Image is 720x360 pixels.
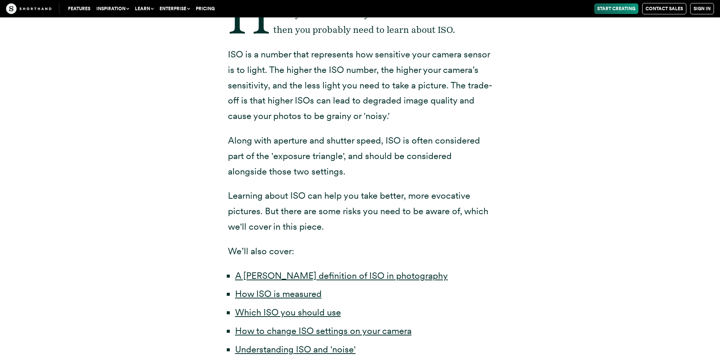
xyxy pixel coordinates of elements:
[228,244,492,259] p: We’ll also cover:
[235,288,322,299] a: How ISO is measured
[193,3,218,14] a: Pricing
[65,3,93,14] a: Features
[228,47,492,124] p: ISO is a number that represents how sensitive your camera sensor is to light. The higher the ISO ...
[235,325,412,336] a: How to change ISO settings on your camera
[690,3,714,14] a: Sign in
[235,270,448,281] a: A [PERSON_NAME] definition of ISO in photography
[642,3,686,14] a: Contact Sales
[156,3,193,14] button: Enterprise
[594,3,638,14] a: Start Creating
[228,133,492,179] p: Along with aperture and shutter speed, ISO is often considered part of the 'exposure triangle', a...
[228,188,492,234] p: Learning about ISO can help you take better, more evocative pictures. But there are some risks yo...
[132,3,156,14] button: Learn
[93,3,132,14] button: Inspiration
[235,344,356,355] a: Understanding ISO and 'noise'
[6,3,51,14] img: The Craft
[235,307,341,318] a: Which ISO you should use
